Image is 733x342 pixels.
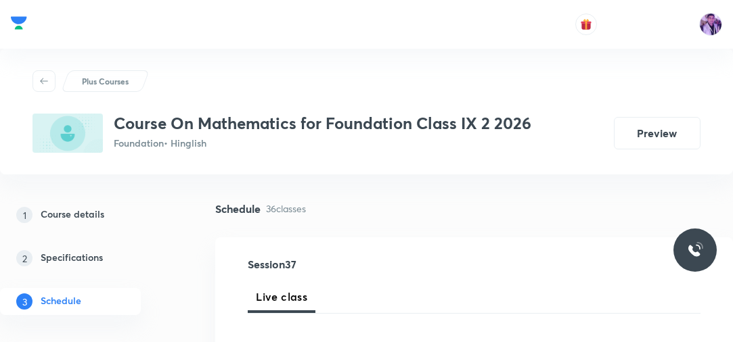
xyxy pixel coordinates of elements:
[41,293,81,310] h5: Schedule
[32,114,103,153] img: 2622E982-1666-41BD-9608-858766430C28_plus.png
[266,201,306,216] p: 36 classes
[614,117,701,149] button: Preview
[575,14,597,35] button: avatar
[580,18,592,30] img: avatar
[11,13,27,36] a: Company Logo
[82,75,129,87] p: Plus Courses
[16,293,32,310] p: 3
[16,207,32,223] p: 1
[41,207,104,223] h5: Course details
[215,203,261,214] h4: Schedule
[11,13,27,33] img: Company Logo
[114,114,531,133] h3: Course On Mathematics for Foundation Class IX 2 2026
[41,250,103,266] h5: Specifications
[16,250,32,266] p: 2
[114,136,531,150] p: Foundation • Hinglish
[699,13,722,36] img: preeti Tripathi
[256,289,307,305] span: Live class
[687,242,703,258] img: ttu
[248,259,483,270] h4: Session 37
